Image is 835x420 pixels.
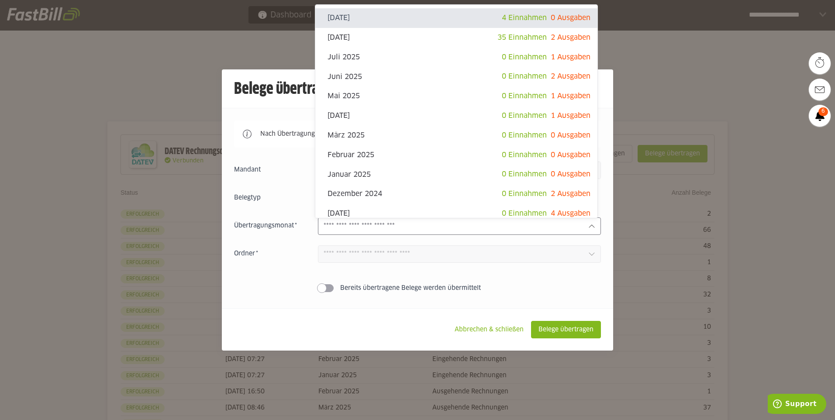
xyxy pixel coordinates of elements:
[551,93,590,100] span: 1 Ausgaben
[551,34,590,41] span: 2 Ausgaben
[531,321,601,338] sl-button: Belege übertragen
[551,151,590,158] span: 0 Ausgaben
[315,204,597,224] sl-option: [DATE]
[551,190,590,197] span: 2 Ausgaben
[818,107,828,116] span: 6
[809,105,831,127] a: 6
[315,8,597,28] sl-option: [DATE]
[502,73,547,80] span: 0 Einnahmen
[502,14,547,21] span: 4 Einnahmen
[315,165,597,184] sl-option: Januar 2025
[768,394,826,416] iframe: Öffnet ein Widget, in dem Sie weitere Informationen finden
[551,112,590,119] span: 1 Ausgaben
[551,210,590,217] span: 4 Ausgaben
[315,86,597,106] sl-option: Mai 2025
[502,112,547,119] span: 0 Einnahmen
[551,73,590,80] span: 2 Ausgaben
[315,67,597,86] sl-option: Juni 2025
[502,151,547,158] span: 0 Einnahmen
[447,321,531,338] sl-button: Abbrechen & schließen
[502,54,547,61] span: 0 Einnahmen
[551,132,590,139] span: 0 Ausgaben
[502,132,547,139] span: 0 Einnahmen
[551,14,590,21] span: 0 Ausgaben
[315,126,597,145] sl-option: März 2025
[502,190,547,197] span: 0 Einnahmen
[497,34,547,41] span: 35 Einnahmen
[502,210,547,217] span: 0 Einnahmen
[502,171,547,178] span: 0 Einnahmen
[315,106,597,126] sl-option: [DATE]
[315,28,597,48] sl-option: [DATE]
[234,284,601,293] sl-switch: Bereits übertragene Belege werden übermittelt
[551,171,590,178] span: 0 Ausgaben
[315,145,597,165] sl-option: Februar 2025
[502,93,547,100] span: 0 Einnahmen
[551,54,590,61] span: 1 Ausgaben
[315,184,597,204] sl-option: Dezember 2024
[315,48,597,67] sl-option: Juli 2025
